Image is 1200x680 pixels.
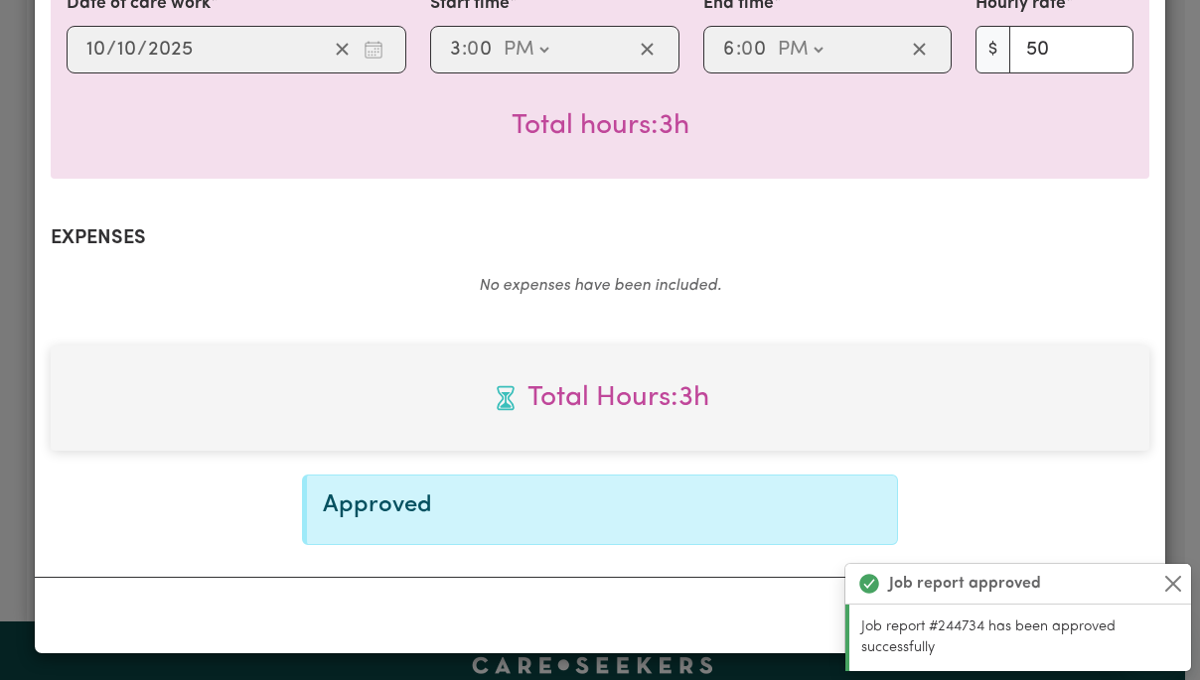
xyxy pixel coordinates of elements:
span: Total hours worked: 3 hours [67,377,1133,419]
span: : [462,39,467,61]
span: Total hours worked: 3 hours [512,112,689,140]
span: Approved [323,493,432,517]
span: 0 [467,40,479,60]
input: -- [742,35,768,65]
span: $ [975,26,1010,73]
h2: Expenses [51,226,1149,250]
span: / [106,39,116,61]
button: Clear date [327,35,358,65]
button: Close [1161,572,1185,596]
input: -- [116,35,137,65]
input: -- [449,35,462,65]
span: : [736,39,741,61]
strong: Job report approved [889,572,1041,596]
input: -- [468,35,494,65]
input: -- [722,35,736,65]
input: ---- [147,35,194,65]
span: / [137,39,147,61]
p: Job report #244734 has been approved successfully [861,616,1179,659]
input: -- [85,35,106,65]
button: Enter the date of care work [358,35,389,65]
em: No expenses have been included. [479,278,721,294]
span: 0 [741,40,753,60]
